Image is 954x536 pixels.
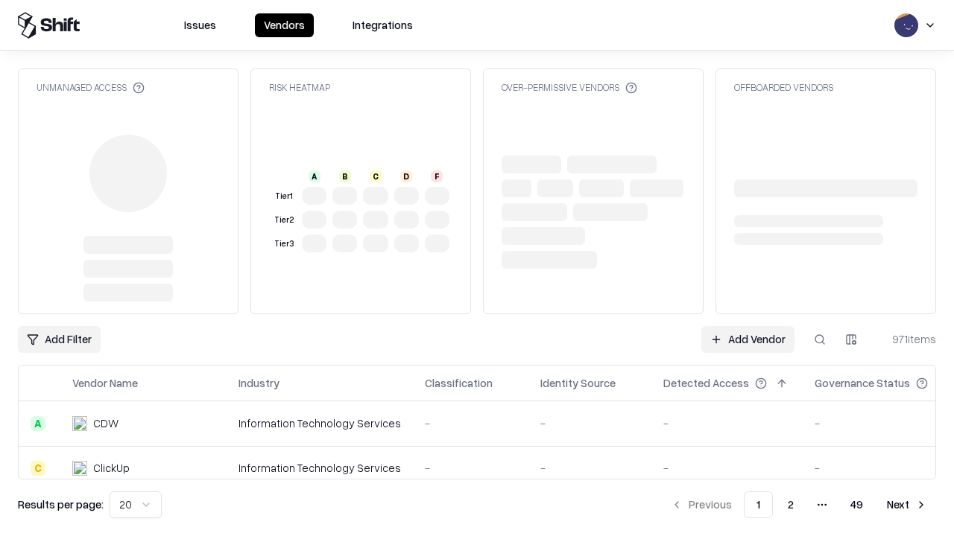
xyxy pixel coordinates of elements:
div: Industry [238,375,279,391]
div: A [309,170,320,182]
div: - [425,460,517,476]
div: - [663,460,791,476]
div: Tier 1 [272,190,296,202]
div: - [815,415,952,431]
button: Next [878,491,936,518]
button: Add Filter [18,326,101,353]
div: Governance Status [815,375,910,391]
button: Integrations [344,13,422,37]
div: - [540,415,639,431]
nav: pagination [662,491,936,518]
div: CDW [93,415,119,431]
div: 971 items [876,331,936,347]
div: Information Technology Services [238,415,401,431]
div: - [663,415,791,431]
p: Results per page: [18,497,104,512]
div: Tier 2 [272,214,296,226]
div: Classification [425,375,493,391]
button: 2 [776,491,806,518]
div: Information Technology Services [238,460,401,476]
button: 49 [838,491,875,518]
div: Unmanaged Access [37,81,145,94]
button: 1 [744,491,773,518]
a: Add Vendor [701,326,795,353]
div: C [31,461,45,476]
div: D [400,170,412,182]
div: Detected Access [663,375,749,391]
button: Issues [175,13,225,37]
div: Offboarded Vendors [734,81,833,94]
div: B [339,170,351,182]
button: Vendors [255,13,314,37]
div: Vendor Name [72,375,138,391]
div: ClickUp [93,460,130,476]
img: ClickUp [72,461,87,476]
div: - [540,460,639,476]
div: C [370,170,382,182]
div: - [425,415,517,431]
div: - [815,460,952,476]
div: Identity Source [540,375,616,391]
div: Over-Permissive Vendors [502,81,637,94]
div: F [431,170,443,182]
div: Risk Heatmap [269,81,330,94]
div: A [31,416,45,431]
div: Tier 3 [272,237,296,250]
img: CDW [72,416,87,431]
